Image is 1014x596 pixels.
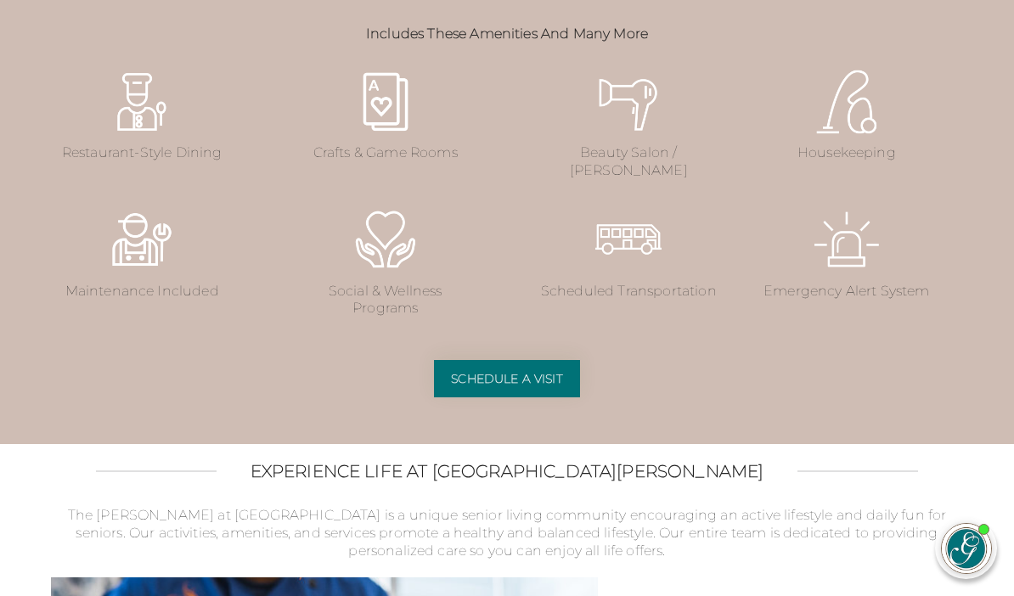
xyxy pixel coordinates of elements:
p: Emergency Alert System [755,283,938,301]
p: Maintenance Included [51,283,234,301]
img: Crafts & Game Rooms [352,68,420,136]
p: Housekeeping [755,144,938,162]
p: Crafts & Game Rooms [294,144,476,162]
img: Restaurant-Style Dining [108,68,176,136]
p: Social & Wellness Programs [294,283,476,318]
img: Housekeeping [813,68,881,136]
img: avatar [942,524,991,573]
p: Restaurant-Style Dining [51,144,234,162]
img: Social & Wellness Programs [352,205,420,273]
p: The [PERSON_NAME] at [GEOGRAPHIC_DATA] is a unique senior living community encouraging an active ... [51,507,964,559]
p: Scheduled Transportation [538,283,720,301]
img: Scheduled Transportation [594,205,662,273]
p: Beauty Salon / [PERSON_NAME] [538,144,720,180]
a: Schedule a Visit [434,360,580,397]
img: Emergency Alert System [813,205,881,273]
img: Beauty Salon / Barber [594,68,662,136]
h2: Experience Life at [GEOGRAPHIC_DATA][PERSON_NAME] [251,461,764,481]
img: Maintenance Included [108,205,176,273]
h3: Includes These Amenities And Many More [51,25,964,42]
